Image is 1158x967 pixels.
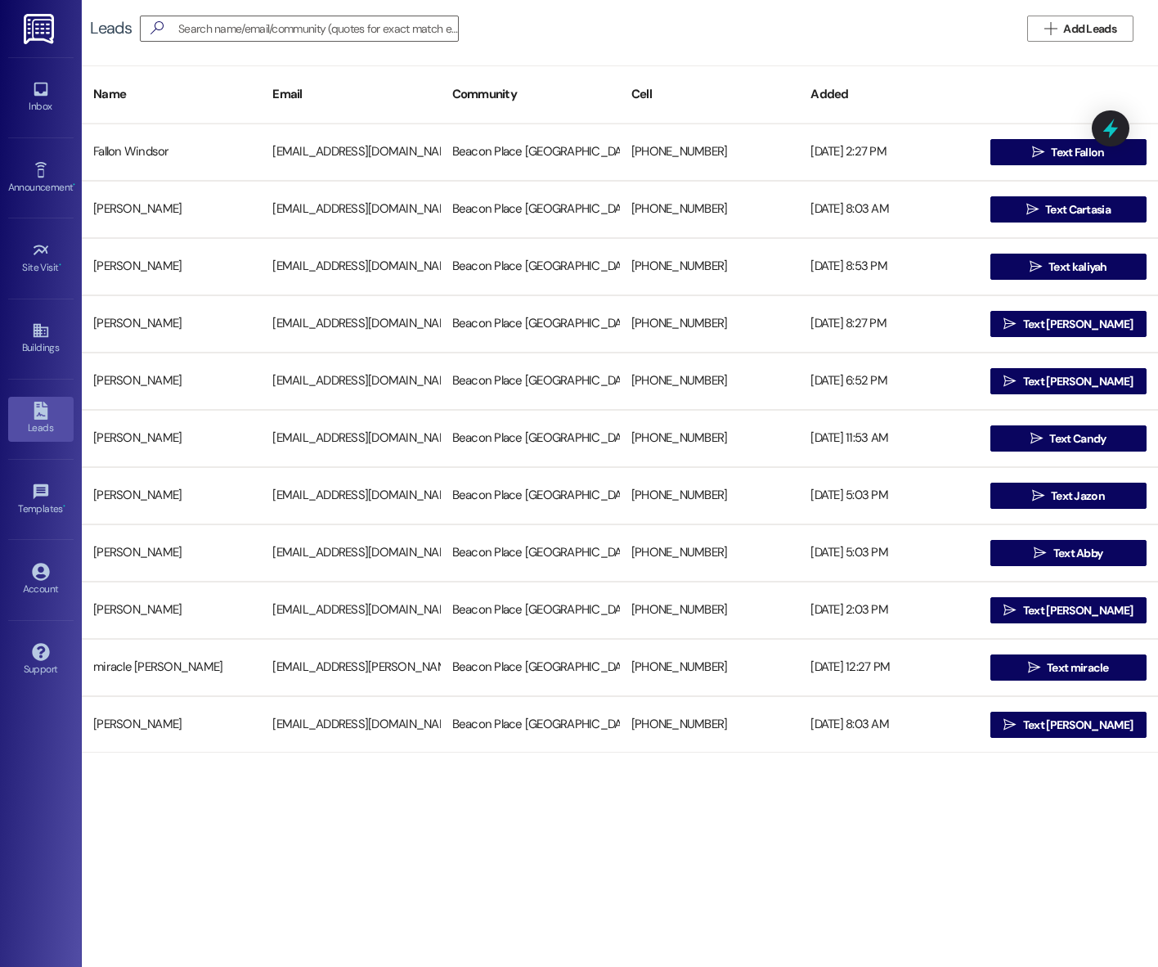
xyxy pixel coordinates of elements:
[441,308,620,340] div: Beacon Place [GEOGRAPHIC_DATA]
[8,236,74,281] a: Site Visit •
[990,196,1147,223] button: Text Cartasia
[82,136,261,169] div: Fallon Windsor
[441,250,620,283] div: Beacon Place [GEOGRAPHIC_DATA]
[620,708,799,741] div: [PHONE_NUMBER]
[1051,144,1104,161] span: Text Fallon
[82,537,261,569] div: [PERSON_NAME]
[8,558,74,602] a: Account
[799,594,978,627] div: [DATE] 2:03 PM
[1044,22,1057,35] i: 
[799,479,978,512] div: [DATE] 5:03 PM
[73,179,75,191] span: •
[441,708,620,741] div: Beacon Place [GEOGRAPHIC_DATA]
[1032,489,1044,502] i: 
[799,136,978,169] div: [DATE] 2:27 PM
[82,74,261,115] div: Name
[8,638,74,682] a: Support
[82,250,261,283] div: [PERSON_NAME]
[82,594,261,627] div: [PERSON_NAME]
[59,259,61,271] span: •
[261,708,440,741] div: [EMAIL_ADDRESS][DOMAIN_NAME]
[261,479,440,512] div: [EMAIL_ADDRESS][DOMAIN_NAME]
[799,74,978,115] div: Added
[799,308,978,340] div: [DATE] 8:27 PM
[441,136,620,169] div: Beacon Place [GEOGRAPHIC_DATA]
[1028,661,1040,674] i: 
[990,654,1147,681] button: Text miracle
[82,365,261,398] div: [PERSON_NAME]
[990,368,1147,394] button: Text [PERSON_NAME]
[620,365,799,398] div: [PHONE_NUMBER]
[261,193,440,226] div: [EMAIL_ADDRESS][DOMAIN_NAME]
[8,317,74,361] a: Buildings
[990,712,1147,738] button: Text [PERSON_NAME]
[178,17,458,40] input: Search name/email/community (quotes for exact match e.g. "John Smith")
[799,422,978,455] div: [DATE] 11:53 AM
[261,537,440,569] div: [EMAIL_ADDRESS][DOMAIN_NAME]
[620,422,799,455] div: [PHONE_NUMBER]
[620,250,799,283] div: [PHONE_NUMBER]
[1063,20,1116,38] span: Add Leads
[144,20,170,37] i: 
[1034,546,1046,560] i: 
[63,501,65,512] span: •
[1023,602,1133,619] span: Text [PERSON_NAME]
[82,193,261,226] div: [PERSON_NAME]
[441,537,620,569] div: Beacon Place [GEOGRAPHIC_DATA]
[799,708,978,741] div: [DATE] 8:03 AM
[799,651,978,684] div: [DATE] 12:27 PM
[261,250,440,283] div: [EMAIL_ADDRESS][DOMAIN_NAME]
[799,250,978,283] div: [DATE] 8:53 PM
[620,537,799,569] div: [PHONE_NUMBER]
[1030,260,1042,273] i: 
[1026,203,1039,216] i: 
[620,594,799,627] div: [PHONE_NUMBER]
[1048,259,1107,276] span: Text kaliyah
[261,422,440,455] div: [EMAIL_ADDRESS][DOMAIN_NAME]
[620,651,799,684] div: [PHONE_NUMBER]
[1023,316,1133,333] span: Text [PERSON_NAME]
[620,479,799,512] div: [PHONE_NUMBER]
[1045,201,1111,218] span: Text Cartasia
[1047,659,1109,677] span: Text miracle
[1027,16,1133,42] button: Add Leads
[441,193,620,226] div: Beacon Place [GEOGRAPHIC_DATA]
[990,425,1147,452] button: Text Candy
[8,75,74,119] a: Inbox
[90,20,132,37] div: Leads
[620,136,799,169] div: [PHONE_NUMBER]
[799,193,978,226] div: [DATE] 8:03 AM
[82,651,261,684] div: miracle [PERSON_NAME]
[1051,488,1105,505] span: Text Jazon
[799,365,978,398] div: [DATE] 6:52 PM
[441,594,620,627] div: Beacon Place [GEOGRAPHIC_DATA]
[1023,373,1133,390] span: Text [PERSON_NAME]
[799,537,978,569] div: [DATE] 5:03 PM
[24,14,57,44] img: ResiDesk Logo
[82,422,261,455] div: [PERSON_NAME]
[990,311,1147,337] button: Text [PERSON_NAME]
[441,422,620,455] div: Beacon Place [GEOGRAPHIC_DATA]
[1003,317,1016,331] i: 
[1003,375,1016,388] i: 
[441,651,620,684] div: Beacon Place [GEOGRAPHIC_DATA]
[8,397,74,441] a: Leads
[620,308,799,340] div: [PHONE_NUMBER]
[261,365,440,398] div: [EMAIL_ADDRESS][DOMAIN_NAME]
[261,74,440,115] div: Email
[1032,146,1044,159] i: 
[990,597,1147,623] button: Text [PERSON_NAME]
[8,478,74,522] a: Templates •
[1030,432,1043,445] i: 
[990,540,1147,566] button: Text Abby
[1003,718,1016,731] i: 
[82,708,261,741] div: [PERSON_NAME]
[261,136,440,169] div: [EMAIL_ADDRESS][DOMAIN_NAME]
[261,308,440,340] div: [EMAIL_ADDRESS][DOMAIN_NAME]
[441,365,620,398] div: Beacon Place [GEOGRAPHIC_DATA]
[1003,604,1016,617] i: 
[990,254,1147,280] button: Text kaliyah
[990,139,1147,165] button: Text Fallon
[1053,545,1103,562] span: Text Abby
[82,308,261,340] div: [PERSON_NAME]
